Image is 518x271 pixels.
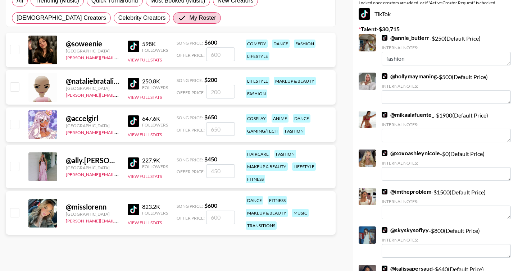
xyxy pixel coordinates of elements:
a: [PERSON_NAME][EMAIL_ADDRESS][PERSON_NAME][DOMAIN_NAME] [66,54,206,60]
img: TikTok [382,150,387,156]
div: - $ 0 (Default Price) [382,150,511,181]
input: 650 [206,122,235,136]
button: View Full Stats [128,57,162,63]
div: Followers [142,47,168,53]
img: TikTok [128,41,139,52]
span: [DEMOGRAPHIC_DATA] Creators [17,14,106,22]
span: My Roster [189,14,216,22]
div: Followers [142,85,168,90]
img: TikTok [359,8,370,20]
div: Internal Notes: [382,199,511,204]
a: @skyskysoflyy [382,226,429,234]
div: comedy [246,40,268,48]
strong: $ 450 [204,156,217,162]
div: haircare [246,150,270,158]
div: dance [246,196,263,205]
label: Talent - $ 30,715 [359,26,512,33]
div: [GEOGRAPHIC_DATA] [66,165,119,170]
span: Song Price: [177,203,203,209]
div: Internal Notes: [382,237,511,243]
a: [PERSON_NAME][EMAIL_ADDRESS][PERSON_NAME][DOMAIN_NAME] [66,128,206,135]
div: 823.2K [142,203,168,210]
a: [PERSON_NAME][EMAIL_ADDRESS][PERSON_NAME][DOMAIN_NAME] [66,91,206,98]
div: Internal Notes: [382,83,511,89]
div: makeup & beauty [246,209,288,217]
div: - $ 1500 (Default Price) [382,188,511,219]
span: Celebrity Creators [118,14,166,22]
img: TikTok [382,112,387,118]
img: TikTok [128,204,139,215]
a: @mikaalafuente_ [382,111,434,118]
div: dance [293,114,310,123]
img: TikTok [128,78,139,89]
span: Offer Price: [177,215,205,221]
div: @ misslorenn [66,202,119,211]
span: Song Price: [177,78,203,83]
a: @hollymaymaning [382,73,437,80]
span: Offer Price: [177,90,205,95]
span: Offer Price: [177,52,205,58]
button: View Full Stats [128,95,162,100]
div: - $ 1900 (Default Price) [382,111,511,142]
div: 598K [142,40,168,47]
div: - $ 500 (Default Price) [382,73,511,104]
img: TikTok [128,157,139,169]
div: [GEOGRAPHIC_DATA] [66,86,119,91]
div: Internal Notes: [382,160,511,166]
div: 227.9K [142,157,168,164]
a: [PERSON_NAME][EMAIL_ADDRESS][PERSON_NAME][DOMAIN_NAME] [66,170,206,177]
a: [PERSON_NAME][EMAIL_ADDRESS][PERSON_NAME][DOMAIN_NAME] [66,217,206,224]
strong: $ 200 [204,76,217,83]
strong: $ 600 [204,39,217,46]
strong: $ 600 [204,202,217,209]
button: View Full Stats [128,220,162,225]
input: 200 [206,85,235,98]
a: @xoxoashleynicole [382,150,440,157]
div: fashion [294,40,315,48]
div: 647.6K [142,115,168,122]
div: fashion [283,127,305,135]
div: [GEOGRAPHIC_DATA] [66,123,119,128]
div: - $ 250 (Default Price) [382,34,511,65]
div: gaming/tech [246,127,279,135]
img: TikTok [382,35,387,41]
div: transitions [246,221,277,230]
div: @ nataliebratalie0 [66,77,119,86]
img: TikTok [382,189,387,194]
div: TikTok [359,8,512,20]
div: Followers [142,164,168,169]
span: Song Price: [177,115,203,120]
div: dance [272,40,290,48]
button: View Full Stats [128,174,162,179]
div: lifestyle [246,52,269,60]
button: View Full Stats [128,132,162,137]
img: TikTok [382,73,387,79]
input: 450 [206,164,235,178]
div: anime [272,114,288,123]
div: 250.8K [142,78,168,85]
div: - $ 800 (Default Price) [382,226,511,258]
strong: $ 650 [204,114,217,120]
div: [GEOGRAPHIC_DATA] [66,211,119,217]
div: fitness [246,175,265,183]
input: 600 [206,47,235,61]
img: TikTok [128,115,139,127]
div: makeup & beauty [246,162,288,171]
div: @ accelgirl [66,114,119,123]
a: @imtheproblem [382,188,431,195]
div: lifestyle [246,77,269,85]
span: Song Price: [177,157,203,162]
div: Followers [142,122,168,128]
div: [GEOGRAPHIC_DATA] [66,48,119,54]
span: Offer Price: [177,127,205,133]
span: Song Price: [177,40,203,46]
img: TikTok [382,227,387,233]
div: Followers [142,210,168,216]
div: fashion [246,89,267,98]
div: lifestyle [292,162,316,171]
textarea: fashion [382,52,511,65]
div: music [292,209,309,217]
div: makeup & beauty [274,77,316,85]
div: @ ally.[PERSON_NAME] [66,156,119,165]
div: cosplay [246,114,267,123]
